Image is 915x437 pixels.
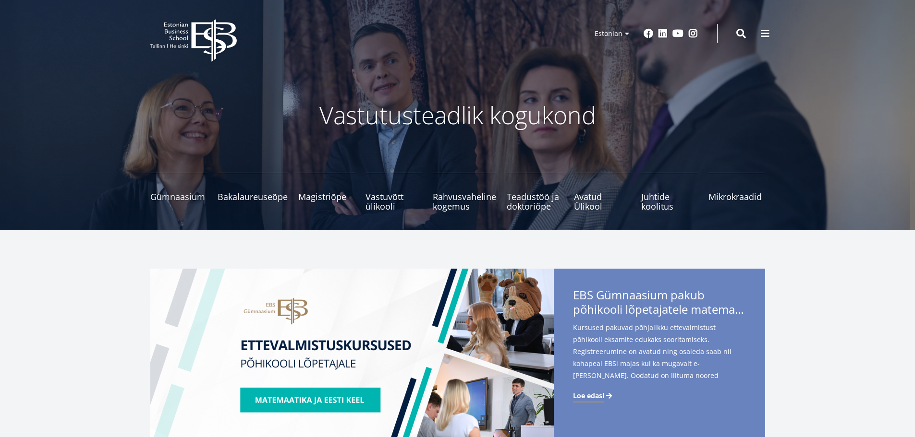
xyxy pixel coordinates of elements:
span: Gümnaasium [150,192,207,201]
span: Kursused pakuvad põhjalikku ettevalmistust põhikooli eksamite edukaks sooritamiseks. Registreerum... [573,321,746,397]
a: Bakalaureuseõpe [218,173,288,211]
a: Youtube [672,29,683,38]
span: Loe edasi [573,391,604,401]
span: Avatud Ülikool [574,192,631,211]
a: Teadustöö ja doktoriõpe [507,173,563,211]
span: Teadustöö ja doktoriõpe [507,192,563,211]
span: Vastuvõtt ülikooli [366,192,422,211]
a: Instagram [688,29,698,38]
a: Facebook [644,29,653,38]
a: Juhtide koolitus [641,173,698,211]
span: Bakalaureuseõpe [218,192,288,201]
a: Magistriõpe [298,173,355,211]
span: Juhtide koolitus [641,192,698,211]
a: Gümnaasium [150,173,207,211]
a: Vastuvõtt ülikooli [366,173,422,211]
span: Magistriõpe [298,192,355,201]
a: Rahvusvaheline kogemus [433,173,496,211]
span: põhikooli lõpetajatele matemaatika- ja eesti keele kursuseid [573,302,746,317]
span: EBS Gümnaasium pakub [573,288,746,319]
span: Mikrokraadid [708,192,765,201]
a: Loe edasi [573,391,614,401]
p: Vastutusteadlik kogukond [203,101,712,130]
a: Mikrokraadid [708,173,765,211]
a: Avatud Ülikool [574,173,631,211]
a: Linkedin [658,29,668,38]
span: Rahvusvaheline kogemus [433,192,496,211]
